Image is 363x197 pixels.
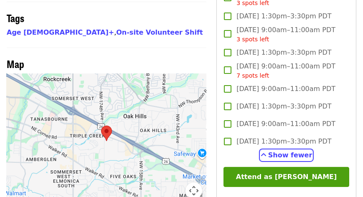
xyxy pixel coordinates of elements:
span: Tags [7,10,24,25]
a: Age [DEMOGRAPHIC_DATA]+ [7,28,114,36]
span: [DATE] 9:00am–11:00am PDT [236,119,335,129]
span: [DATE] 1:30pm–3:30pm PDT [236,48,331,58]
span: [DATE] 9:00am–11:00am PDT [236,61,335,80]
button: See more timeslots [261,150,312,160]
span: [DATE] 1:30pm–3:30pm PDT [236,11,331,21]
span: Map [7,56,24,71]
span: 3 spots left [236,36,269,43]
button: Attend as [PERSON_NAME] [223,167,349,187]
span: [DATE] 1:30pm–3:30pm PDT [236,136,331,146]
span: , [7,28,116,36]
a: On-site Volunteer Shift [116,28,203,36]
span: 7 spots left [236,72,269,79]
span: [DATE] 9:00am–11:00am PDT [236,25,335,44]
span: Show fewer [268,151,312,159]
span: [DATE] 9:00am–11:00am PDT [236,84,335,94]
span: [DATE] 1:30pm–3:30pm PDT [236,101,331,111]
